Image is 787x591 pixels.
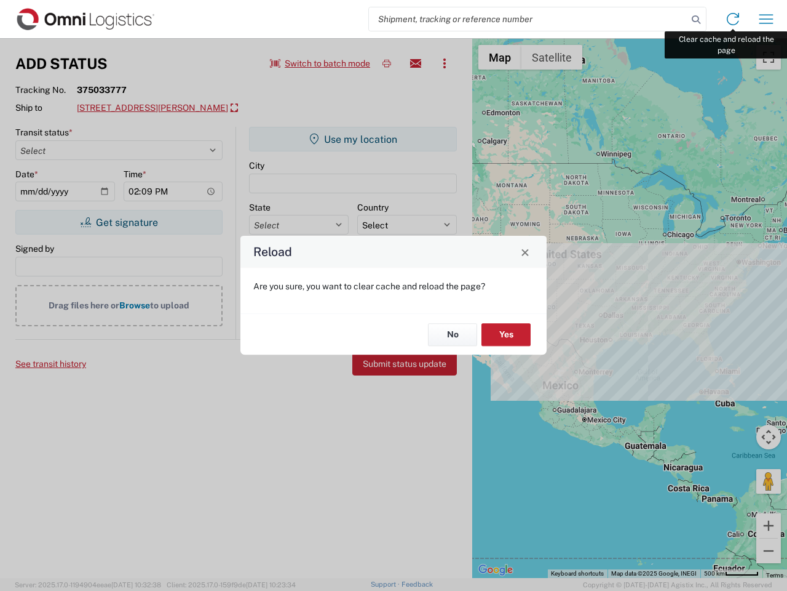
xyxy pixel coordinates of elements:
button: No [428,323,477,346]
input: Shipment, tracking or reference number [369,7,687,31]
h4: Reload [253,243,292,261]
button: Close [516,243,534,260]
p: Are you sure, you want to clear cache and reload the page? [253,281,534,292]
button: Yes [481,323,531,346]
